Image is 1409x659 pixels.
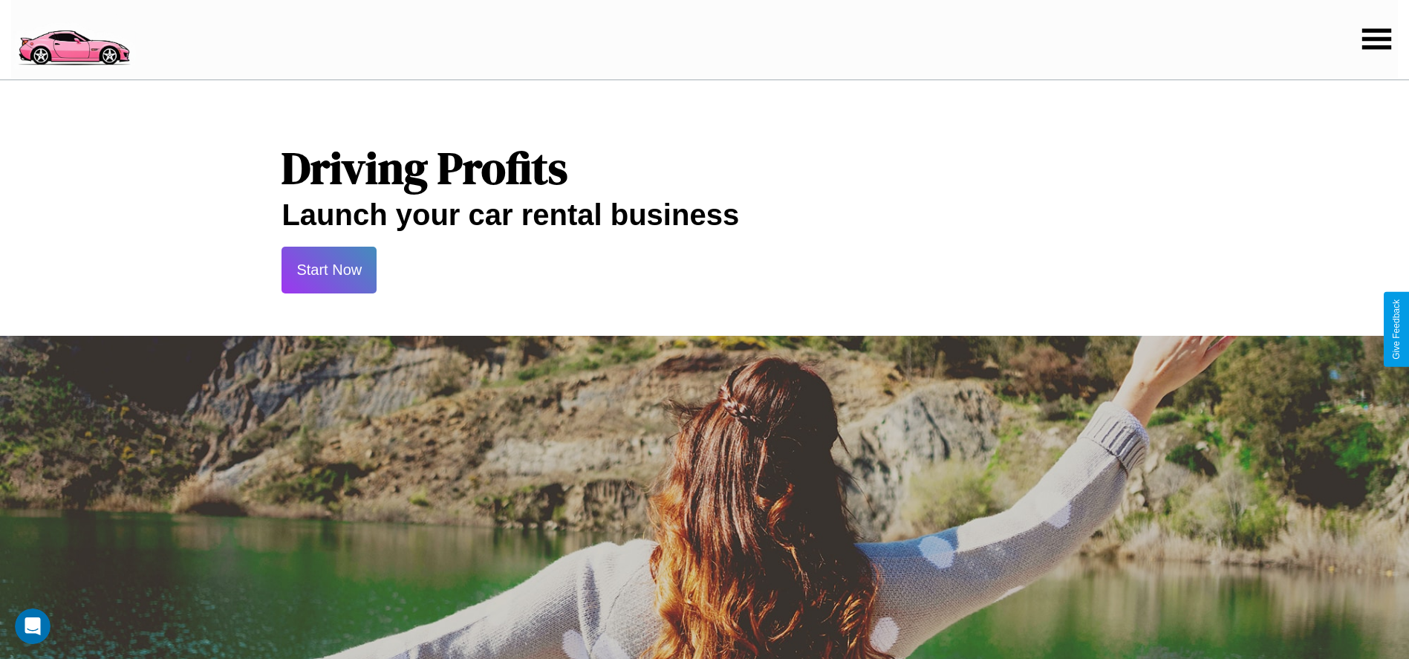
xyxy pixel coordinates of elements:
[282,198,1127,232] h2: Launch your car rental business
[11,7,136,69] img: logo
[282,247,377,293] button: Start Now
[15,608,51,644] iframe: Intercom live chat
[282,137,1127,198] h1: Driving Profits
[1391,299,1402,360] div: Give Feedback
